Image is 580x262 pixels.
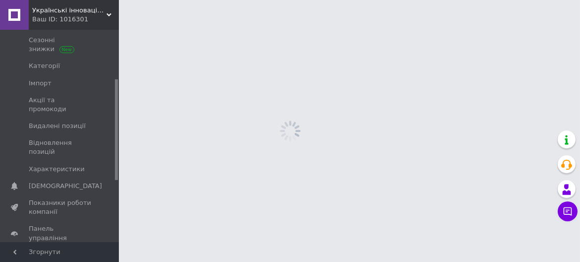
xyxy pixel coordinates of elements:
span: Сезонні знижки [29,36,92,54]
span: Українські інноваційні технології [32,6,106,15]
span: Видалені позиції [29,122,86,131]
span: Імпорт [29,79,52,88]
button: Чат з покупцем [558,201,578,221]
span: Відновлення позицій [29,138,92,156]
span: Показники роботи компанії [29,198,92,216]
span: Акції та промокоди [29,96,92,114]
div: Ваш ID: 1016301 [32,15,119,24]
span: [DEMOGRAPHIC_DATA] [29,182,102,191]
span: Категорії [29,62,60,70]
span: Характеристики [29,165,85,174]
span: Панель управління [29,224,92,242]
